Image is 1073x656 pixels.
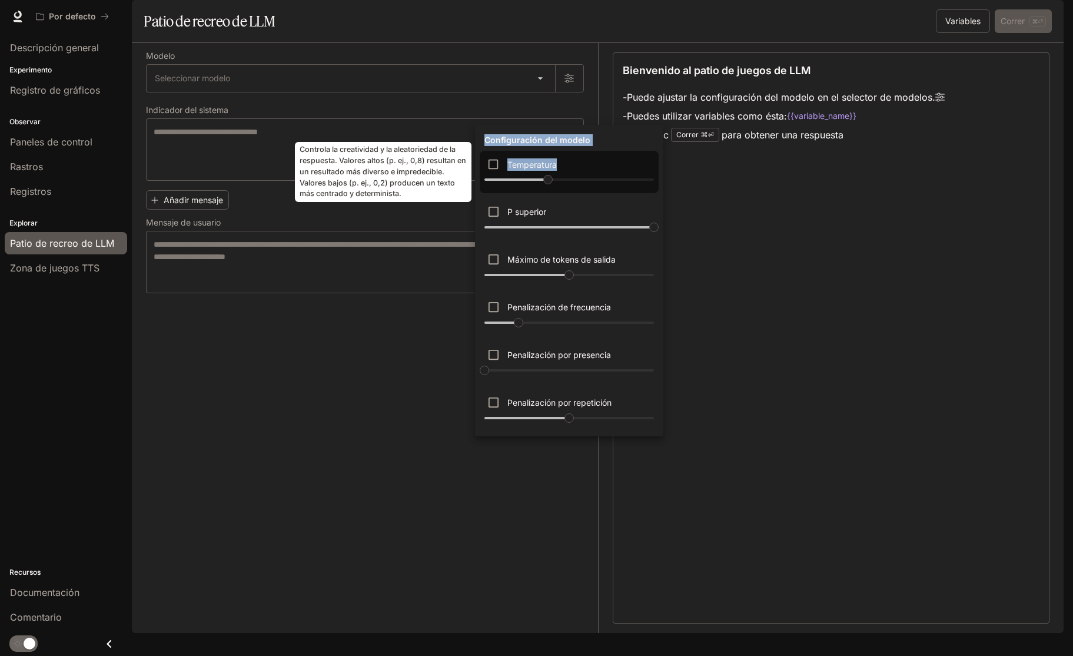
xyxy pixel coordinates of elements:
div: Penaliza los nuevos tokens según su aparición en el texto generado hasta el momento. Los valores ... [480,341,659,384]
div: Establece el número máximo de tokens (palabras o subpalabras) en la salida generada. Controla dir... [480,246,659,289]
font: Penalización por presencia [507,350,611,360]
div: Penaliza los tokens nuevos según su aparición en el mensaje o en el texto generado. Los valores s... [480,389,659,432]
font: Temperatura [507,160,557,170]
div: Controla la creatividad y la aleatoriedad de la respuesta. Valores altos (p. ej., 0,8) resultan e... [480,151,659,194]
font: Penalización de frecuencia [507,302,611,312]
font: Penalización por repetición [507,397,612,407]
font: Máximo de tokens de salida [507,254,616,264]
font: Controla la creatividad y la aleatoriedad de la respuesta. Valores altos (p. ej., 0,8) resultan e... [300,145,466,198]
font: Configuración del modelo [484,135,590,145]
div: Penaliza los nuevos tokens según su frecuencia en el texto generado. Los valores más altos reduce... [480,293,659,336]
font: P superior [507,207,546,217]
div: Mantiene la diversidad y la naturalidad considerando solo los tokens con la mayor masa de probabi... [480,198,659,241]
